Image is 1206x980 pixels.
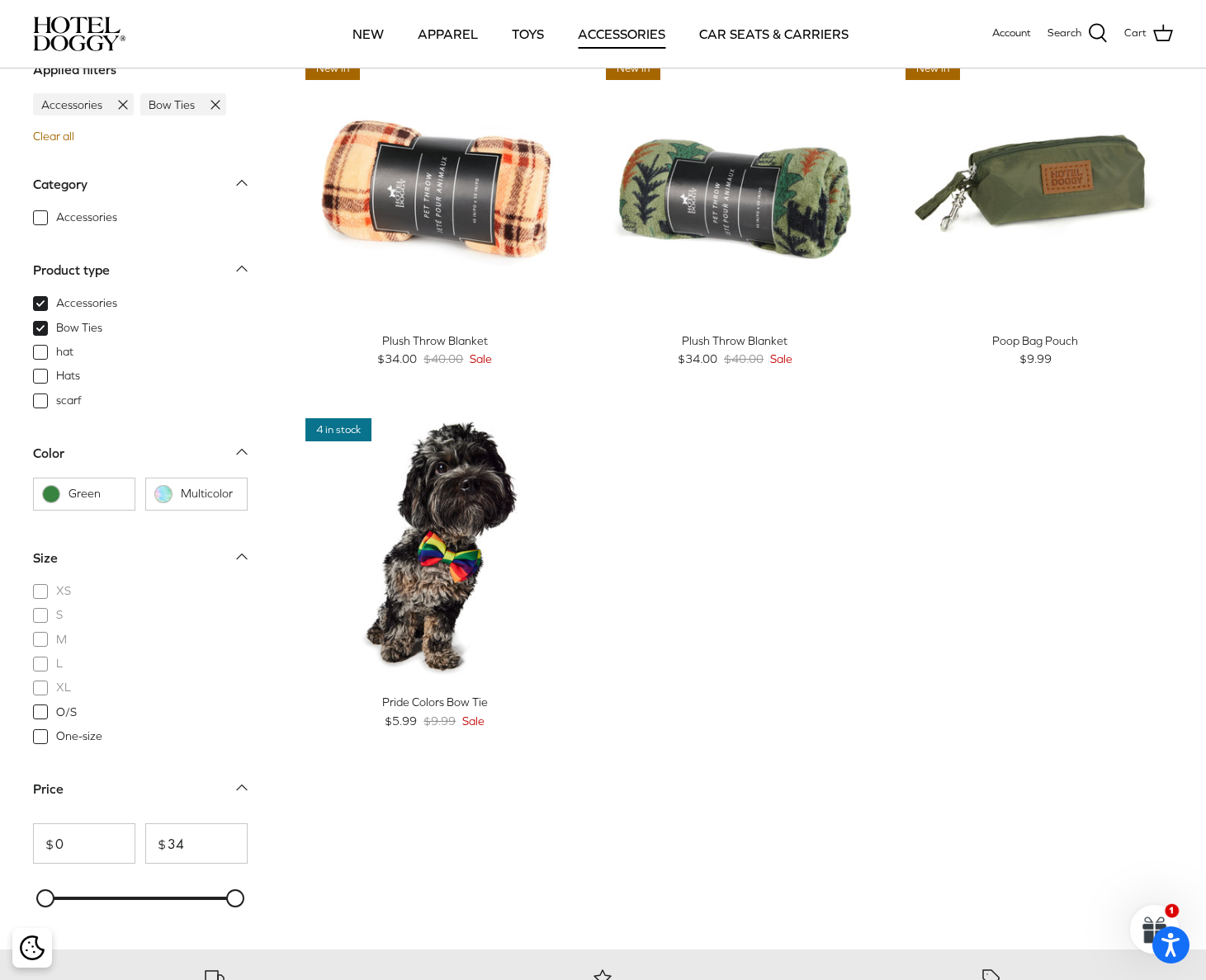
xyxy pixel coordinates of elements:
[56,344,73,360] span: hat
[33,172,248,209] a: Category
[897,48,1173,323] a: Poop Bag Pouch
[770,350,792,368] span: Sale
[33,548,58,569] div: Size
[563,6,680,62] a: ACCESSORIES
[33,96,109,114] span: Accessories
[33,260,110,281] div: Product type
[33,59,116,81] div: Applied filters
[140,93,226,115] a: Bow Ties
[56,656,63,672] span: L
[33,823,135,865] input: From
[684,6,863,62] a: CAR SEATS & CARRIERS
[146,837,166,850] span: $
[897,332,1173,369] a: Poop Bag Pouch $9.99
[33,16,125,51] img: hoteldoggycom
[897,332,1173,350] div: Poop Bag Pouch
[33,441,248,478] a: Color
[56,295,117,312] span: Accessories
[17,934,46,963] button: Cookie policy
[245,6,956,62] div: Primary navigation
[33,174,87,196] div: Category
[470,350,492,368] span: Sale
[297,332,573,369] a: Plush Throw Blanket $34.00 $40.00 Sale
[338,6,399,62] a: NEW
[56,583,71,600] span: XS
[1124,25,1147,42] span: Cart
[33,257,248,294] a: Product type
[1019,350,1052,368] span: $9.99
[423,350,463,368] span: $40.00
[33,130,74,143] a: Clear all
[181,486,239,502] span: Multicolor
[992,25,1031,42] a: Account
[56,210,117,226] span: Accessories
[1048,23,1108,45] a: Search
[598,332,873,350] div: Plush Throw Blanket
[497,6,559,62] a: TOYS
[56,680,71,696] span: XL
[56,704,77,721] span: O/S
[56,320,102,337] span: Bow Ties
[1048,25,1081,42] span: Search
[33,545,248,582] a: Size
[423,712,456,730] span: $9.99
[33,779,64,800] div: Price
[598,332,873,369] a: Plush Throw Blanket $34.00 $40.00 Sale
[33,776,248,813] a: Price
[56,632,67,648] span: M
[462,712,485,730] span: Sale
[33,443,64,464] div: Color
[20,935,45,960] img: Cookie policy
[56,393,82,409] span: scarf
[1124,23,1173,45] a: Cart
[678,350,717,368] span: $34.00
[992,26,1031,39] span: Account
[297,693,573,730] a: Pride Colors Bow Tie $5.99 $9.99 Sale
[69,486,126,502] span: Green
[305,418,371,442] span: 4 in stock
[56,607,63,624] span: S
[56,368,80,384] span: Hats
[297,410,573,686] a: Pride Colors Bow Tie
[145,823,248,865] input: To
[297,693,573,711] div: Pride Colors Bow Tie
[56,728,102,745] span: One-size
[12,928,52,968] div: Cookie policy
[297,48,573,323] a: Plush Throw Blanket
[140,96,201,114] span: Bow Ties
[403,6,493,62] a: APPAREL
[377,350,417,368] span: $34.00
[33,93,134,115] a: Accessories
[297,332,573,350] div: Plush Throw Blanket
[385,712,417,730] span: $5.99
[724,350,764,368] span: $40.00
[34,837,54,850] span: $
[598,48,873,323] a: Plush Throw Blanket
